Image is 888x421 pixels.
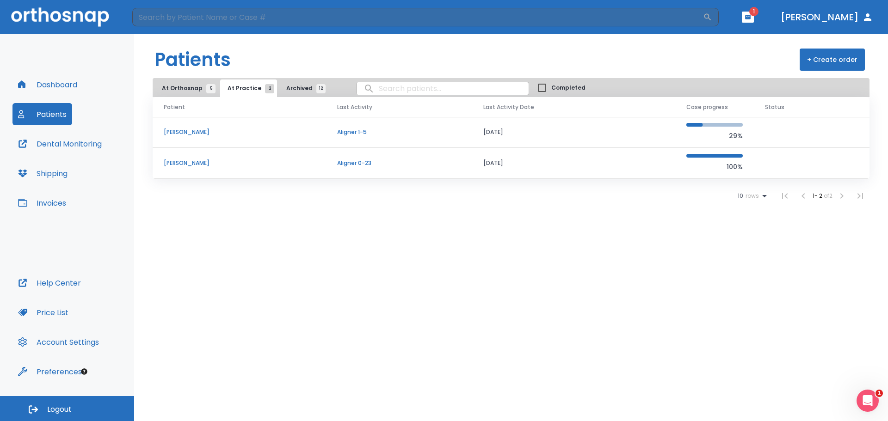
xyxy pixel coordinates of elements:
[337,128,461,136] p: Aligner 1-5
[316,84,326,93] span: 12
[800,49,865,71] button: + Create order
[132,8,703,26] input: Search by Patient Name or Case #
[337,103,372,111] span: Last Activity
[12,272,86,294] button: Help Center
[12,192,72,214] button: Invoices
[11,7,109,26] img: Orthosnap
[743,193,759,199] span: rows
[162,84,211,92] span: At Orthosnap
[857,390,879,412] iframe: Intercom live chat
[483,103,534,111] span: Last Activity Date
[12,133,107,155] button: Dental Monitoring
[12,162,73,184] button: Shipping
[164,128,315,136] p: [PERSON_NAME]
[206,84,216,93] span: 5
[824,192,832,200] span: of 2
[686,130,743,141] p: 29%
[337,159,461,167] p: Aligner 0-23
[12,301,74,323] button: Price List
[686,103,728,111] span: Case progress
[12,103,72,125] button: Patients
[813,192,824,200] span: 1 - 2
[286,84,321,92] span: Archived
[228,84,270,92] span: At Practice
[12,331,105,353] button: Account Settings
[777,9,877,25] button: [PERSON_NAME]
[738,193,743,199] span: 10
[686,161,743,172] p: 100%
[164,159,315,167] p: [PERSON_NAME]
[47,404,72,415] span: Logout
[12,73,83,96] button: Dashboard
[472,117,675,148] td: [DATE]
[154,79,330,97] div: tabs
[749,7,758,16] span: 1
[154,46,231,73] h1: Patients
[472,148,675,179] td: [DATE]
[765,103,784,111] span: Status
[876,390,883,397] span: 1
[12,360,87,383] button: Preferences
[265,84,274,93] span: 2
[357,79,529,98] input: search
[551,84,586,92] span: Completed
[80,367,88,376] div: Tooltip anchor
[164,103,185,111] span: Patient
